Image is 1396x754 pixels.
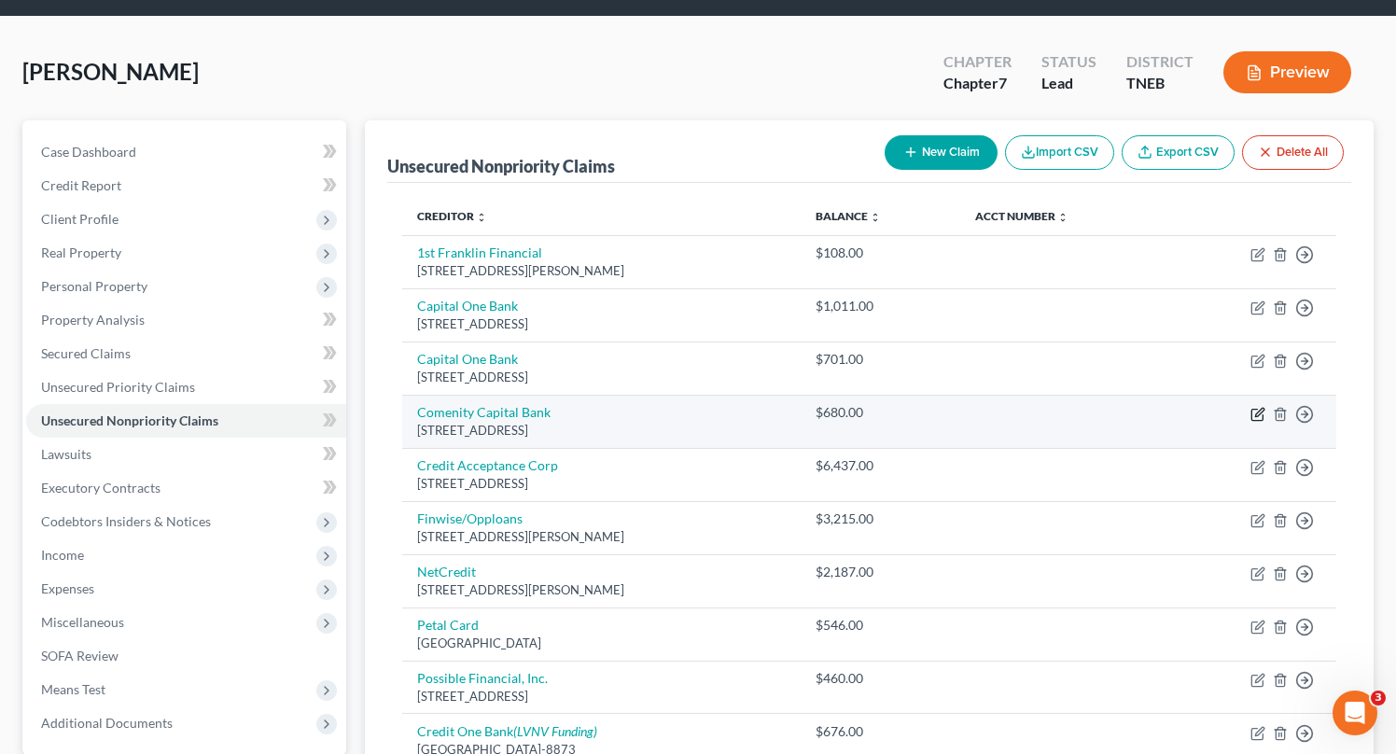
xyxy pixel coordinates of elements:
[41,412,218,428] span: Unsecured Nonpriority Claims
[1223,51,1351,93] button: Preview
[41,211,119,227] span: Client Profile
[1041,73,1096,94] div: Lead
[41,177,121,193] span: Credit Report
[885,135,998,170] button: New Claim
[41,547,84,563] span: Income
[26,438,346,471] a: Lawsuits
[26,471,346,505] a: Executory Contracts
[41,513,211,529] span: Codebtors Insiders & Notices
[1126,73,1194,94] div: TNEB
[41,144,136,160] span: Case Dashboard
[41,681,105,697] span: Means Test
[943,51,1012,73] div: Chapter
[417,298,518,314] a: Capital One Bank
[417,351,518,367] a: Capital One Bank
[417,244,542,260] a: 1st Franklin Financial
[1057,212,1068,223] i: unfold_more
[417,422,786,440] div: [STREET_ADDRESS]
[816,244,945,262] div: $108.00
[26,337,346,370] a: Secured Claims
[816,350,945,369] div: $701.00
[41,446,91,462] span: Lawsuits
[26,169,346,202] a: Credit Report
[417,475,786,493] div: [STREET_ADDRESS]
[417,564,476,579] a: NetCredit
[26,135,346,169] a: Case Dashboard
[816,616,945,635] div: $546.00
[417,315,786,333] div: [STREET_ADDRESS]
[417,635,786,652] div: [GEOGRAPHIC_DATA]
[41,278,147,294] span: Personal Property
[417,510,523,526] a: Finwise/Opploans
[816,209,881,223] a: Balance unfold_more
[1122,135,1235,170] a: Export CSV
[816,510,945,528] div: $3,215.00
[26,303,346,337] a: Property Analysis
[417,528,786,546] div: [STREET_ADDRESS][PERSON_NAME]
[417,457,558,473] a: Credit Acceptance Corp
[816,297,945,315] div: $1,011.00
[476,212,487,223] i: unfold_more
[417,209,487,223] a: Creditor unfold_more
[41,715,173,731] span: Additional Documents
[816,456,945,475] div: $6,437.00
[1041,51,1096,73] div: Status
[870,212,881,223] i: unfold_more
[417,688,786,705] div: [STREET_ADDRESS]
[417,262,786,280] div: [STREET_ADDRESS][PERSON_NAME]
[1371,691,1386,705] span: 3
[41,648,119,663] span: SOFA Review
[26,639,346,673] a: SOFA Review
[41,580,94,596] span: Expenses
[417,617,479,633] a: Petal Card
[513,723,597,739] i: (LVNV Funding)
[41,244,121,260] span: Real Property
[41,480,161,496] span: Executory Contracts
[417,404,551,420] a: Comenity Capital Bank
[26,404,346,438] a: Unsecured Nonpriority Claims
[816,563,945,581] div: $2,187.00
[998,74,1007,91] span: 7
[1005,135,1114,170] button: Import CSV
[943,73,1012,94] div: Chapter
[975,209,1068,223] a: Acct Number unfold_more
[1242,135,1344,170] button: Delete All
[41,614,124,630] span: Miscellaneous
[816,403,945,422] div: $680.00
[26,370,346,404] a: Unsecured Priority Claims
[417,723,597,739] a: Credit One Bank(LVNV Funding)
[22,58,199,85] span: [PERSON_NAME]
[41,345,131,361] span: Secured Claims
[387,155,615,177] div: Unsecured Nonpriority Claims
[816,669,945,688] div: $460.00
[41,379,195,395] span: Unsecured Priority Claims
[417,369,786,386] div: [STREET_ADDRESS]
[41,312,145,328] span: Property Analysis
[816,722,945,741] div: $676.00
[417,581,786,599] div: [STREET_ADDRESS][PERSON_NAME]
[1126,51,1194,73] div: District
[1333,691,1377,735] iframe: Intercom live chat
[417,670,548,686] a: Possible Financial, Inc.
